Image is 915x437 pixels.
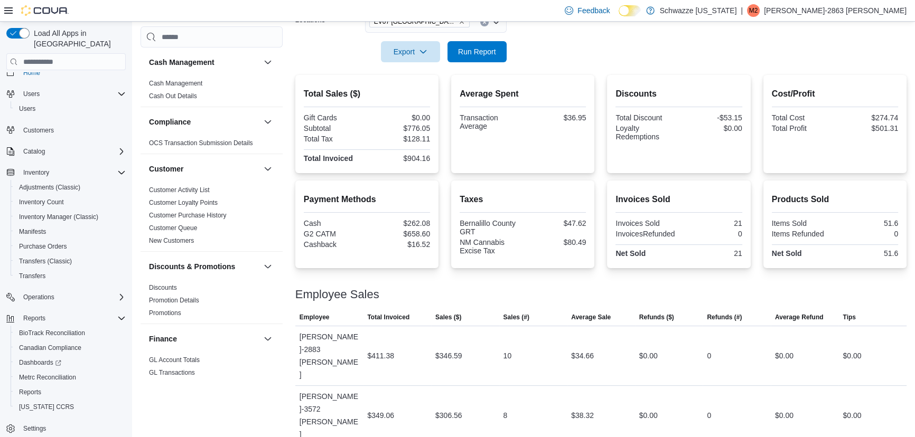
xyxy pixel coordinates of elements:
button: Users [2,87,130,101]
span: Inventory [19,166,126,179]
h2: Average Spent [460,88,586,100]
div: $346.59 [435,349,462,362]
span: Catalog [19,145,126,158]
button: Finance [149,334,259,344]
span: Users [19,88,126,100]
button: Home [2,64,130,80]
h2: Total Sales ($) [304,88,430,100]
div: Compliance [141,137,283,154]
div: Invoices Sold [615,219,677,227]
button: Users [11,101,130,116]
span: Settings [23,424,46,433]
span: Customer Queue [149,224,197,232]
div: 51.6 [837,219,898,227]
span: Canadian Compliance [19,344,81,352]
span: Discounts [149,283,177,292]
div: 8 [503,409,508,422]
div: $0.00 [639,409,658,422]
span: Transfers (Classic) [19,257,72,265]
span: Load All Apps in [GEOGRAPHIC_DATA] [30,28,126,49]
a: Settings [19,422,50,435]
span: Catalog [23,147,45,156]
span: Users [19,104,35,113]
div: -$53.15 [681,113,742,122]
span: Operations [23,293,54,301]
a: GL Account Totals [149,356,200,364]
span: Manifests [15,225,126,238]
div: Items Sold [772,219,833,227]
span: Dashboards [19,358,61,367]
h3: Finance [149,334,177,344]
a: New Customers [149,237,194,244]
span: Transfers (Classic) [15,255,126,268]
span: EV07 [GEOGRAPHIC_DATA] [374,16,456,27]
div: $0.00 [775,349,793,362]
div: $0.00 [639,349,658,362]
div: Subtotal [304,124,365,132]
button: Run Report [447,41,507,62]
span: Home [19,65,126,79]
span: GL Account Totals [149,356,200,364]
span: Promotions [149,309,181,317]
div: 21 [681,249,742,258]
span: Users [23,90,40,98]
div: $274.74 [837,113,898,122]
span: Cash Out Details [149,92,197,100]
div: 0 [681,230,742,238]
div: Items Refunded [772,230,833,238]
button: Finance [262,332,274,345]
button: Open list of options [492,18,500,26]
span: Sales (#) [503,313,529,321]
span: Operations [19,291,126,303]
span: Reports [15,386,126,398]
button: BioTrack Reconciliation [11,326,130,340]
div: $38.32 [571,409,594,422]
a: Manifests [15,225,50,238]
button: Metrc Reconciliation [11,370,130,385]
span: M2 [749,4,758,17]
a: Customer Activity List [149,186,210,194]
div: Transaction Average [460,113,521,130]
span: Customer Purchase History [149,211,227,220]
div: Cashback [304,240,365,249]
span: Purchase Orders [19,242,67,251]
div: $501.31 [837,124,898,132]
button: Compliance [149,117,259,127]
h3: Employee Sales [295,288,379,301]
span: Reports [23,314,45,322]
span: BioTrack Reconciliation [15,327,126,339]
a: Adjustments (Classic) [15,181,85,194]
a: Customers [19,124,58,137]
span: Customer Loyalty Points [149,198,218,207]
div: $306.56 [435,409,462,422]
div: G2 CATM [304,230,365,238]
div: Gift Cards [304,113,365,122]
span: Settings [19,422,126,435]
button: Cash Management [262,56,274,69]
span: Manifests [19,227,46,236]
button: Operations [19,291,59,303]
div: 51.6 [837,249,898,258]
span: Inventory Manager (Classic) [15,211,126,223]
a: Dashboards [11,355,130,370]
h2: Payment Methods [304,193,430,206]
div: $80.49 [525,238,586,246]
button: Users [19,88,44,100]
button: Discounts & Promotions [149,261,259,272]
button: Inventory [19,166,53,179]
h3: Discounts & Promotions [149,261,235,272]
div: $0.00 [681,124,742,132]
button: Compliance [262,116,274,128]
a: [US_STATE] CCRS [15,401,78,413]
div: NM Cannabis Excise Tax [460,238,521,255]
button: Manifests [11,224,130,239]
div: Total Discount [615,113,677,122]
div: 10 [503,349,512,362]
div: $349.06 [367,409,394,422]
a: Cash Management [149,80,202,87]
p: [PERSON_NAME]-2863 [PERSON_NAME] [764,4,907,17]
a: GL Transactions [149,369,195,376]
div: [PERSON_NAME]-2883 [PERSON_NAME] [295,326,363,385]
div: Customer [141,184,283,251]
